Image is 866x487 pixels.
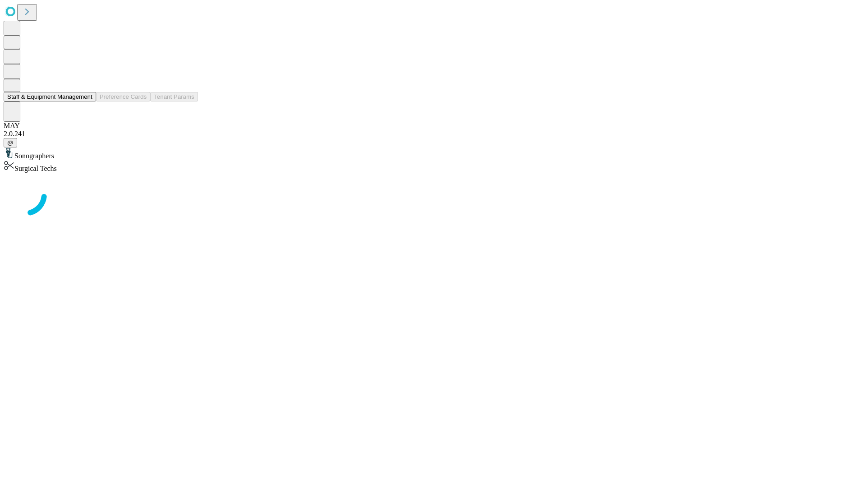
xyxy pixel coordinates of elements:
[4,160,862,173] div: Surgical Techs
[4,130,862,138] div: 2.0.241
[4,147,862,160] div: Sonographers
[4,92,96,101] button: Staff & Equipment Management
[4,138,17,147] button: @
[150,92,198,101] button: Tenant Params
[4,122,862,130] div: MAY
[7,139,14,146] span: @
[96,92,150,101] button: Preference Cards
